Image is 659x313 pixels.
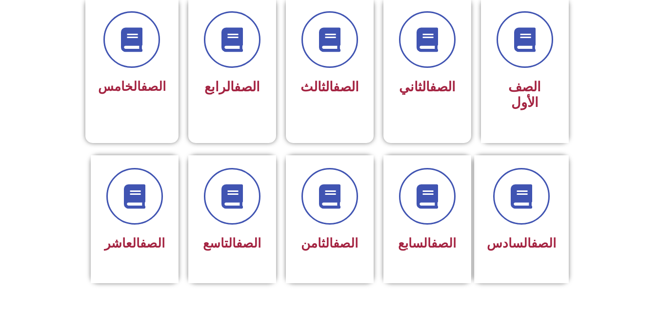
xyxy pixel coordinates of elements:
a: الصف [333,79,359,95]
span: الخامس [98,79,166,94]
a: الصف [431,236,456,250]
a: الصف [236,236,261,250]
a: الصف [430,79,456,95]
span: الثالث [300,79,359,95]
span: السابع [398,236,456,250]
span: السادس [487,236,556,250]
span: الصف الأول [508,79,541,110]
a: الصف [234,79,260,95]
span: الثامن [301,236,358,250]
a: الصف [141,79,166,94]
span: التاسع [203,236,261,250]
a: الصف [531,236,556,250]
span: العاشر [104,236,165,250]
span: الرابع [204,79,260,95]
span: الثاني [399,79,456,95]
a: الصف [140,236,165,250]
a: الصف [333,236,358,250]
